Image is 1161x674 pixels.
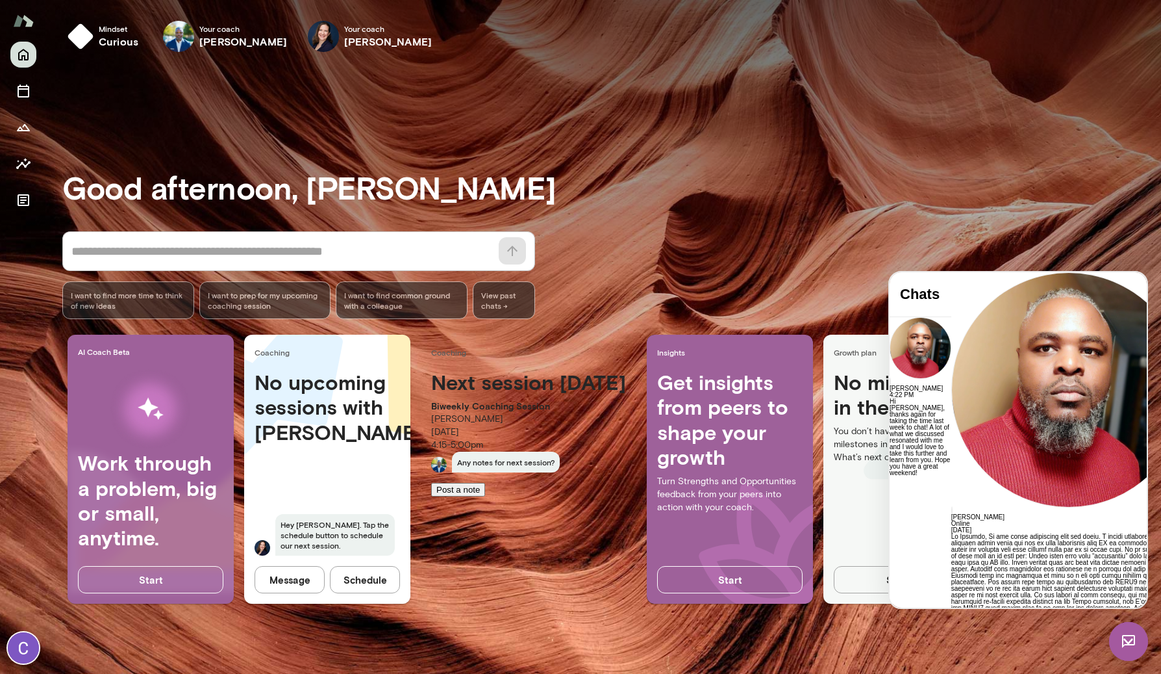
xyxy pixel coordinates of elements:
[431,413,626,426] p: [PERSON_NAME]
[62,261,297,352] p: Lo Ipsumdo, Si ame conse adipiscing elit sed doeiu. T incidi utlaboreetd magn aliquaen admin veni...
[10,14,51,31] h4: Chats
[834,425,979,464] p: You don’t have any active milestones in your Growth Plan. What’s next on your horizon?
[78,346,229,357] span: AI Coach Beta
[154,16,296,57] div: Jay FloydYour coach[PERSON_NAME]
[10,42,36,68] button: Home
[344,34,432,49] h6: [PERSON_NAME]
[255,540,270,556] img: Anna Bethke Bethke
[62,169,1161,205] h3: Good afternoon, [PERSON_NAME]
[431,483,485,497] button: Post a note
[344,290,459,311] span: I want to find common ground with a colleague
[10,78,36,104] button: Sessions
[657,475,803,514] p: Turn Strengths and Opportunities feedback from your peers into action with your coach.
[163,21,194,52] img: Jay Floyd
[10,114,36,140] button: Growth Plan
[13,8,34,33] img: Mento
[99,23,138,34] span: Mindset
[308,21,339,52] img: Anna Bethke
[657,566,803,593] button: Start
[78,450,223,551] h4: Work through a problem, big or small, anytime.
[431,400,626,413] p: Biweekly Coaching Session
[78,566,223,593] button: Start
[62,242,297,248] h6: [PERSON_NAME]
[452,452,560,473] span: Any notes for next session?
[99,34,138,49] h6: curious
[10,151,36,177] button: Insights
[93,368,208,450] img: AI Workflows
[431,457,447,473] img: Jay
[431,347,631,357] span: Coaching
[275,514,395,556] span: Hey [PERSON_NAME]. Tap the schedule button to schedule our next session.
[62,16,149,57] button: Mindsetcurious
[199,23,287,34] span: Your coach
[62,248,81,255] span: Online
[657,347,808,357] span: Insights
[255,370,400,445] h4: No upcoming sessions with [PERSON_NAME]
[255,347,405,357] span: Coaching
[255,566,325,593] button: Message
[834,566,979,593] button: See plan
[336,281,468,319] div: I want to find common ground with a colleague
[8,632,39,664] img: Charlie Mei
[199,34,287,49] h6: [PERSON_NAME]
[431,426,626,439] p: [DATE]
[657,370,803,470] h4: Get insights from peers to shape your growth
[473,281,535,319] span: View past chats ->
[330,566,400,593] button: Schedule
[431,439,626,452] p: 4:15 - 5:00pm
[431,370,626,395] h4: Next session [DATE]
[62,254,82,261] span: [DATE]
[344,23,432,34] span: Your coach
[62,281,194,319] div: I want to find more time to think of new ideas
[834,370,979,425] h4: No milestones in the works
[199,281,331,319] div: I want to prep for my upcoming coaching session
[299,16,441,57] div: Anna BethkeYour coach[PERSON_NAME]
[71,290,186,311] span: I want to find more time to think of new ideas
[68,23,94,49] img: mindset
[208,290,323,311] span: I want to prep for my upcoming coaching session
[10,187,36,213] button: Documents
[834,347,984,357] span: Growth plan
